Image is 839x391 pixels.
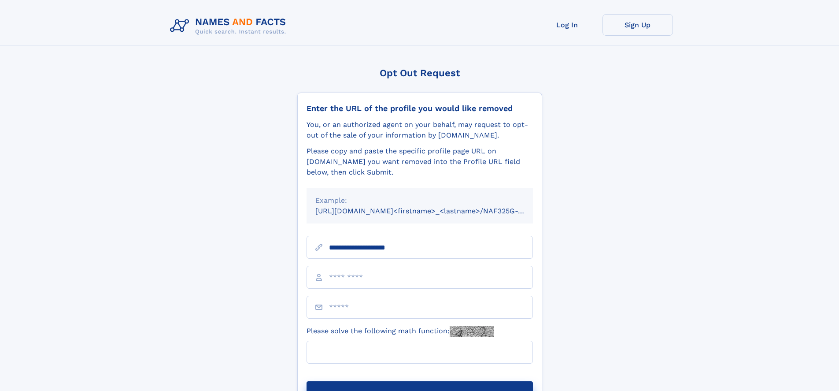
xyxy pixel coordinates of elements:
div: Please copy and paste the specific profile page URL on [DOMAIN_NAME] you want removed into the Pr... [307,146,533,178]
label: Please solve the following math function: [307,326,494,337]
a: Log In [532,14,602,36]
small: [URL][DOMAIN_NAME]<firstname>_<lastname>/NAF325G-xxxxxxxx [315,207,550,215]
img: Logo Names and Facts [166,14,293,38]
div: You, or an authorized agent on your behalf, may request to opt-out of the sale of your informatio... [307,119,533,141]
a: Sign Up [602,14,673,36]
div: Example: [315,195,524,206]
div: Opt Out Request [297,67,542,78]
div: Enter the URL of the profile you would like removed [307,104,533,113]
